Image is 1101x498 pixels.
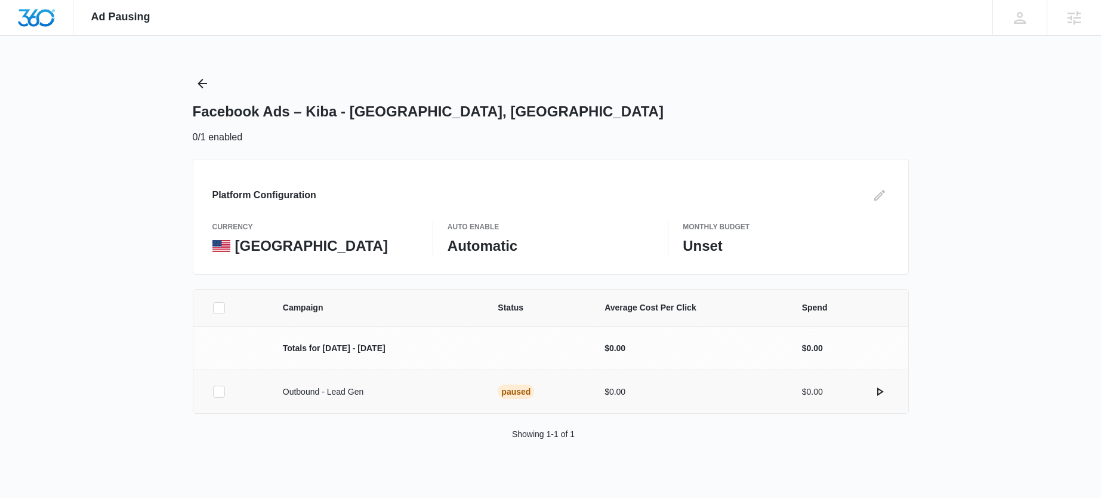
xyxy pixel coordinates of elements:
p: $0.00 [605,342,773,355]
span: Ad Pausing [91,11,150,23]
p: [GEOGRAPHIC_DATA] [235,237,388,255]
span: Average Cost Per Click [605,302,773,314]
h1: Facebook Ads – Kiba - [GEOGRAPHIC_DATA], [GEOGRAPHIC_DATA] [193,103,664,121]
button: Edit [870,186,889,205]
h3: Platform Configuration [212,188,316,202]
p: currency [212,222,418,232]
p: Outbound - Lead Gen [283,386,470,398]
span: Status [498,302,576,314]
span: Campaign [283,302,470,314]
div: Paused [498,385,534,399]
p: Auto Enable [448,222,653,232]
button: actions.activate [870,382,889,401]
p: Unset [683,237,889,255]
p: Totals for [DATE] - [DATE] [283,342,470,355]
p: $0.00 [605,386,773,398]
button: Back [193,74,212,93]
p: $0.00 [802,342,823,355]
span: Spend [802,302,889,314]
p: Showing 1-1 of 1 [512,428,575,441]
p: 0/1 enabled [193,130,243,145]
p: $0.00 [802,386,823,398]
p: Monthly Budget [683,222,889,232]
img: United States [212,240,230,252]
p: Automatic [448,237,653,255]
